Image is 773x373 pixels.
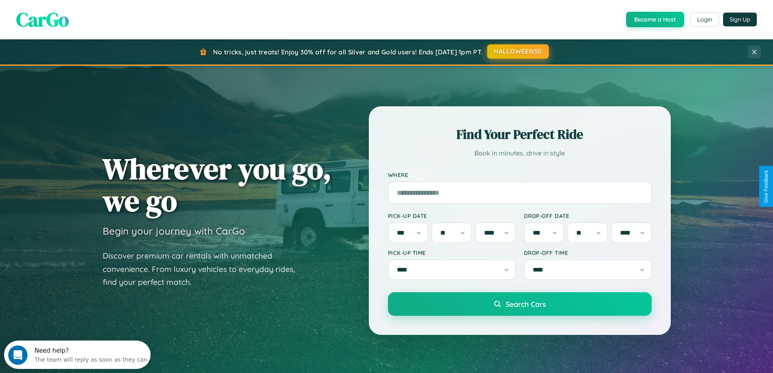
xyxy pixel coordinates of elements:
[388,212,516,219] label: Pick-up Date
[30,7,143,13] div: Need help?
[103,153,332,217] h1: Wherever you go, we go
[506,300,546,308] span: Search Cars
[388,249,516,256] label: Pick-up Time
[213,48,482,56] span: No tricks, just treats! Enjoy 30% off for all Silver and Gold users! Ends [DATE] 1pm PT.
[8,345,28,365] iframe: Intercom live chat
[626,12,684,27] button: Become a Host
[4,341,151,369] iframe: Intercom live chat discovery launcher
[30,13,143,22] div: The team will reply as soon as they can
[3,3,151,26] div: Open Intercom Messenger
[103,249,306,289] p: Discover premium car rentals with unmatched convenience. From luxury vehicles to everyday rides, ...
[103,225,245,237] h3: Begin your journey with CarGo
[524,249,652,256] label: Drop-off Time
[524,212,652,219] label: Drop-off Date
[690,12,719,27] button: Login
[388,171,652,178] label: Where
[763,170,769,203] div: Give Feedback
[388,125,652,143] h2: Find Your Perfect Ride
[388,292,652,316] button: Search Cars
[723,13,757,26] button: Sign Up
[487,44,549,59] button: HALLOWEEN30
[388,147,652,159] p: Book in minutes, drive in style
[16,6,69,33] span: CarGo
